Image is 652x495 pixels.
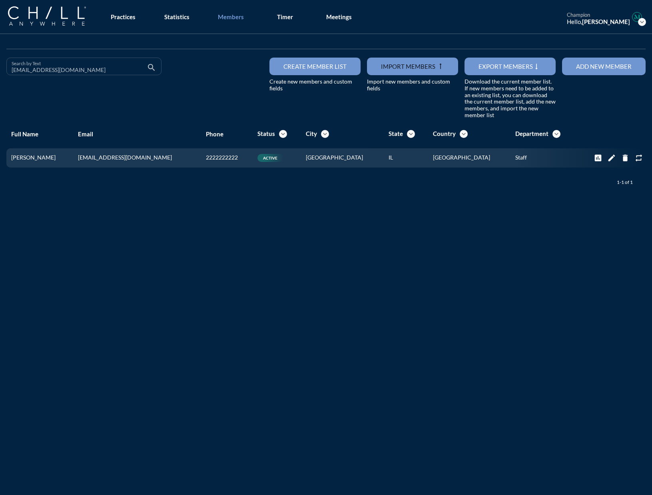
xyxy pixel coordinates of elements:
[389,130,403,137] div: State
[567,12,630,18] div: champion
[6,148,73,168] td: [PERSON_NAME]
[301,148,384,168] td: [GEOGRAPHIC_DATA]
[407,130,415,138] i: expand_more
[465,78,556,119] div: Download the current member list. If new members need to be added to an existing list, you can do...
[607,154,616,162] i: edit
[11,130,68,138] div: Full Name
[594,154,602,162] i: insert_chart
[621,154,630,162] i: delete
[269,58,361,75] button: Create member list
[73,148,201,168] td: [EMAIL_ADDRESS][DOMAIN_NAME]
[111,13,136,20] div: Practices
[428,148,511,168] td: [GEOGRAPHIC_DATA]
[283,63,347,70] div: Create member list
[12,65,145,75] input: Search by Text
[206,130,248,138] div: Phone
[321,130,329,138] i: expand_more
[218,13,244,20] div: Members
[576,63,632,70] div: Add new member
[201,148,253,168] td: 2222222222
[306,130,317,137] div: City
[533,63,540,70] i: trending_flat
[638,18,646,26] i: expand_more
[8,6,86,26] img: Company Logo
[632,12,642,22] img: Profile icon
[147,63,156,72] i: search
[263,156,277,160] span: active
[552,130,560,138] i: expand_more
[617,180,633,185] div: 1-1 of 1
[567,18,630,25] div: Hello,
[562,58,646,75] button: Add new member
[78,130,196,138] div: Email
[465,58,556,75] button: export members
[460,130,468,138] i: expand_more
[326,13,352,20] div: Meetings
[269,78,361,92] div: Create new members and custom fields
[634,154,643,162] i: repeat
[257,130,275,137] div: Status
[384,148,428,168] td: IL
[164,13,189,20] div: Statistics
[510,148,578,168] td: Staff
[277,13,293,20] div: Timer
[279,130,287,138] i: expand_more
[367,78,458,92] div: Import new members and custom fields
[582,18,630,25] strong: [PERSON_NAME]
[433,130,456,137] div: Country
[515,130,548,137] div: Department
[479,63,533,70] span: export members
[367,58,458,75] button: import members
[8,6,102,27] a: Company Logo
